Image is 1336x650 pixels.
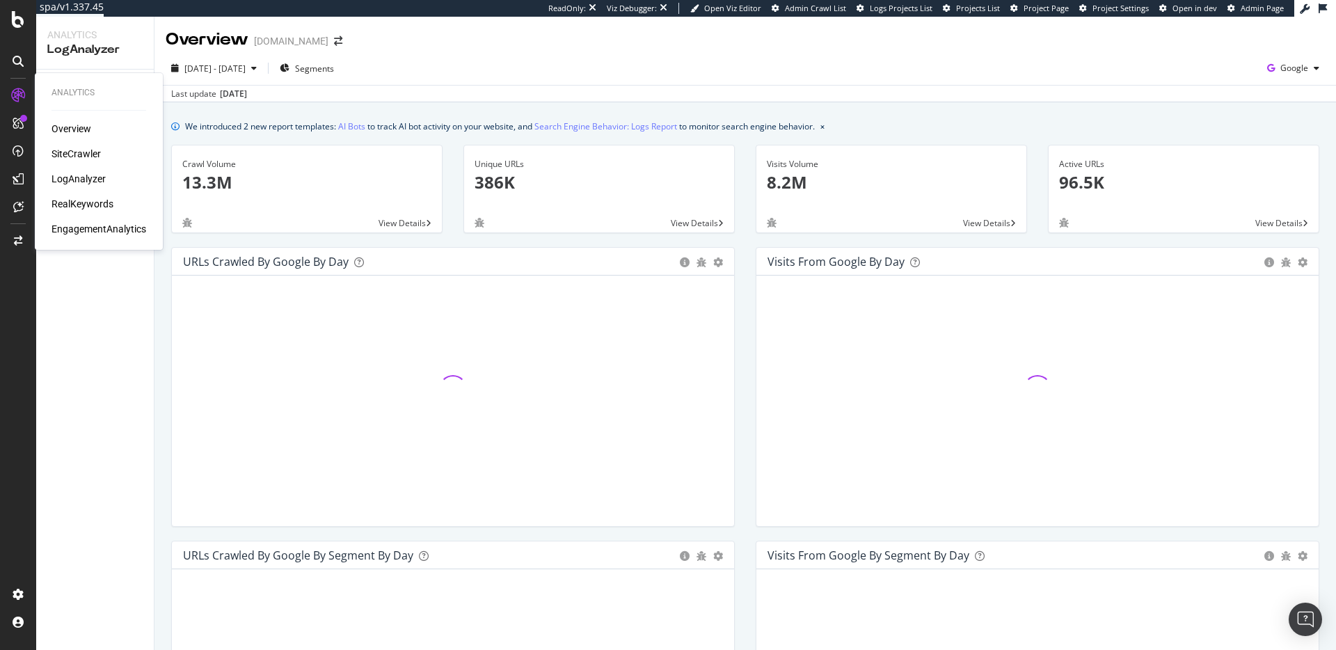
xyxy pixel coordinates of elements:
[1059,158,1308,171] div: Active URLs
[1227,3,1284,14] a: Admin Page
[870,3,932,13] span: Logs Projects List
[171,119,1319,134] div: info banner
[767,158,1016,171] div: Visits Volume
[680,257,690,267] div: circle-info
[963,217,1010,229] span: View Details
[1024,3,1069,13] span: Project Page
[1079,3,1149,14] a: Project Settings
[1092,3,1149,13] span: Project Settings
[182,158,431,171] div: Crawl Volume
[51,122,91,136] a: Overview
[857,3,932,14] a: Logs Projects List
[47,28,143,42] div: Analytics
[166,28,248,51] div: Overview
[475,218,484,228] div: bug
[334,36,342,46] div: arrow-right-arrow-left
[768,255,905,269] div: Visits from Google by day
[1059,218,1069,228] div: bug
[338,119,365,134] a: AI Bots
[1281,551,1291,561] div: bug
[274,57,340,79] button: Segments
[51,172,106,186] a: LogAnalyzer
[183,548,413,562] div: URLs Crawled by Google By Segment By Day
[1241,3,1284,13] span: Admin Page
[1281,257,1291,267] div: bug
[166,57,262,79] button: [DATE] - [DATE]
[379,217,426,229] span: View Details
[767,218,777,228] div: bug
[534,119,677,134] a: Search Engine Behavior: Logs Report
[171,88,247,100] div: Last update
[1010,3,1069,14] a: Project Page
[785,3,846,13] span: Admin Crawl List
[772,3,846,14] a: Admin Crawl List
[184,63,246,74] span: [DATE] - [DATE]
[1298,551,1307,561] div: gear
[1172,3,1217,13] span: Open in dev
[704,3,761,13] span: Open Viz Editor
[47,42,143,58] div: LogAnalyzer
[943,3,1000,14] a: Projects List
[767,171,1016,194] p: 8.2M
[817,116,828,136] button: close banner
[1264,551,1274,561] div: circle-info
[1280,62,1308,74] span: Google
[295,63,334,74] span: Segments
[185,119,815,134] div: We introduced 2 new report templates: to track AI bot activity on your website, and to monitor se...
[475,158,724,171] div: Unique URLs
[183,255,349,269] div: URLs Crawled by Google by day
[1298,257,1307,267] div: gear
[680,551,690,561] div: circle-info
[548,3,586,14] div: ReadOnly:
[1262,57,1325,79] button: Google
[220,88,247,100] div: [DATE]
[1264,257,1274,267] div: circle-info
[713,257,723,267] div: gear
[697,551,706,561] div: bug
[182,171,431,194] p: 13.3M
[1159,3,1217,14] a: Open in dev
[1059,171,1308,194] p: 96.5K
[51,87,146,99] div: Analytics
[671,217,718,229] span: View Details
[956,3,1000,13] span: Projects List
[254,34,328,48] div: [DOMAIN_NAME]
[690,3,761,14] a: Open Viz Editor
[1255,217,1303,229] span: View Details
[51,197,113,211] a: RealKeywords
[768,548,969,562] div: Visits from Google By Segment By Day
[713,551,723,561] div: gear
[475,171,724,194] p: 386K
[182,218,192,228] div: bug
[697,257,706,267] div: bug
[51,222,146,236] a: EngagementAnalytics
[1289,603,1322,636] div: Open Intercom Messenger
[51,147,101,161] a: SiteCrawler
[607,3,657,14] div: Viz Debugger:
